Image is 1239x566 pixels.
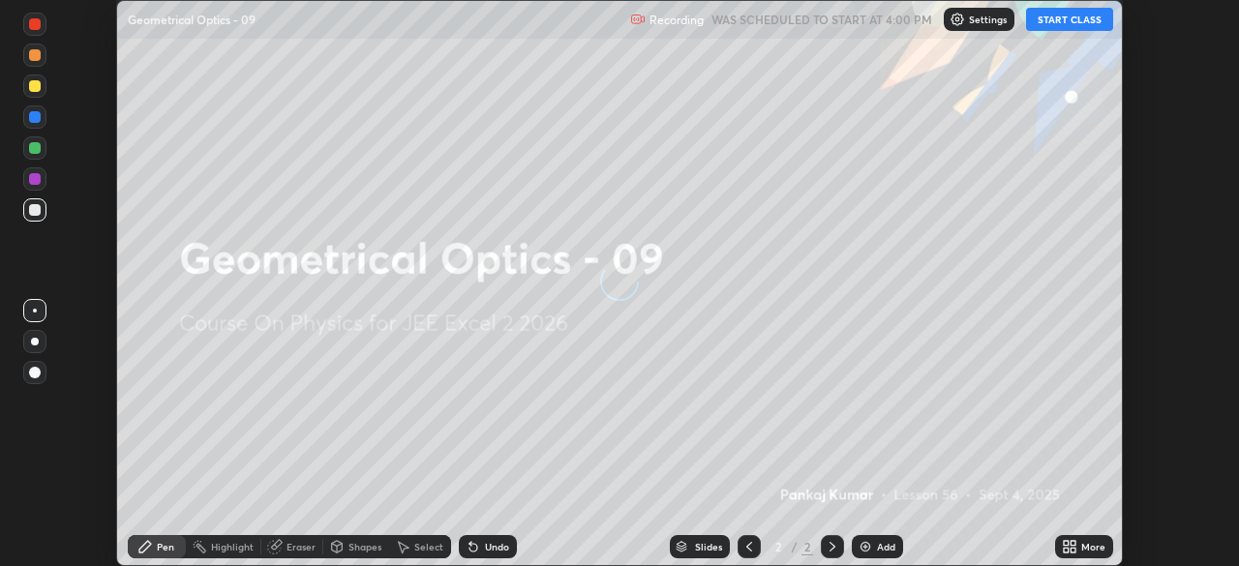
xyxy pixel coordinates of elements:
div: Eraser [287,542,316,551]
div: 2 [769,541,788,552]
h5: WAS SCHEDULED TO START AT 4:00 PM [711,11,932,28]
p: Settings [969,15,1007,24]
div: / [792,541,798,552]
div: Add [877,542,895,551]
img: class-settings-icons [950,12,965,27]
div: Pen [157,542,174,551]
div: Slides [695,542,722,551]
div: More [1081,542,1105,551]
div: Shapes [348,542,381,551]
p: Recording [650,13,704,27]
button: START CLASS [1026,8,1113,31]
div: Highlight [211,542,254,551]
div: 2 [801,538,813,555]
img: recording.375f2c34.svg [630,12,646,27]
div: Select [414,542,443,551]
div: Undo [485,542,509,551]
img: add-slide-button [858,539,873,554]
p: Geometrical Optics - 09 [128,12,256,27]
